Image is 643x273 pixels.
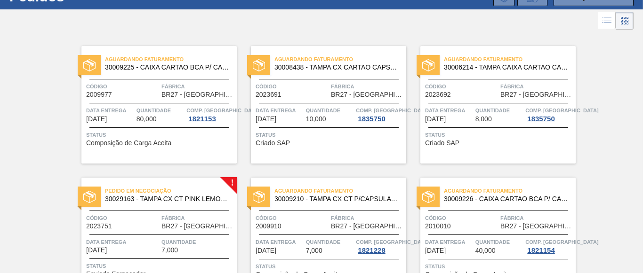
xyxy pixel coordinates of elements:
[256,130,404,140] span: Status
[306,247,322,254] span: 7,000
[86,130,234,140] span: Status
[256,140,290,147] span: Criado SAP
[237,46,406,164] a: statusAguardando Faturamento30008438 - TAMPA CX CARTAO CAPSULA SUN ZERO LMAOCódigo2023691FábricaB...
[444,64,568,71] span: 30006214 - TAMPA CAIXA CARTAO CAPSULA TONICA ZERO
[525,237,573,254] a: Comp. [GEOGRAPHIC_DATA]1821154
[425,116,446,123] span: 17/09/2025
[161,91,234,98] span: BR27 - Nova Minas
[356,115,387,123] div: 1835750
[475,247,496,254] span: 40,000
[356,237,429,247] span: Comp. Carga
[331,223,404,230] span: BR27 - Nova Minas
[274,55,406,64] span: Aguardando Faturamento
[356,247,387,254] div: 1821228
[256,91,281,98] span: 2023691
[444,55,576,64] span: Aguardando Faturamento
[256,106,304,115] span: Data entrega
[356,106,429,115] span: Comp. Carga
[306,106,354,115] span: Quantidade
[86,237,159,247] span: Data entrega
[425,140,459,147] span: Criado SAP
[256,247,276,254] span: 13/10/2025
[86,82,159,91] span: Código
[274,186,406,195] span: Aguardando Faturamento
[186,106,259,115] span: Comp. Carga
[425,213,498,223] span: Código
[525,115,556,123] div: 1835750
[306,237,354,247] span: Quantidade
[86,261,234,271] span: Status
[105,186,237,195] span: Pedido em Negociação
[422,59,434,71] img: status
[86,223,112,230] span: 2023751
[525,237,598,247] span: Comp. Carga
[186,115,217,123] div: 1821153
[86,213,159,223] span: Código
[616,12,634,30] div: Visão em Cards
[186,106,234,123] a: Comp. [GEOGRAPHIC_DATA]1821153
[425,91,451,98] span: 2023692
[331,91,404,98] span: BR27 - Nova Minas
[525,247,556,254] div: 1821154
[425,82,498,91] span: Código
[425,106,473,115] span: Data entrega
[256,116,276,123] span: 17/09/2025
[86,116,107,123] span: 08/09/2025
[86,140,171,147] span: Composição de Carga Aceita
[83,59,96,71] img: status
[356,237,404,254] a: Comp. [GEOGRAPHIC_DATA]1821228
[256,262,404,271] span: Status
[137,116,157,123] span: 80,000
[525,106,573,123] a: Comp. [GEOGRAPHIC_DATA]1835750
[86,106,134,115] span: Data entrega
[274,195,399,203] span: 30009210 - TAMPA CX CT P/CAPSULA SUCO DE UVA LIGHT
[274,64,399,71] span: 30008438 - TAMPA CX CARTAO CAPSULA SUN ZERO LMAO
[105,195,229,203] span: 30029163 - TAMPA CX CT PINK LEMONADE C GAS
[161,237,234,247] span: Quantidade
[306,116,326,123] span: 10,000
[425,247,446,254] span: 13/10/2025
[356,106,404,123] a: Comp. [GEOGRAPHIC_DATA]1835750
[256,237,304,247] span: Data entrega
[105,64,229,71] span: 30009225 - CAIXA CARTAO BCA P/ CAPSULA 1,2MM C10
[161,82,234,91] span: Fábrica
[425,237,473,247] span: Data entrega
[475,116,492,123] span: 8,000
[475,106,523,115] span: Quantidade
[500,82,573,91] span: Fábrica
[83,191,96,203] img: status
[406,46,576,164] a: statusAguardando Faturamento30006214 - TAMPA CAIXA CARTAO CAPSULA TONICA ZEROCódigo2023692Fábrica...
[256,82,329,91] span: Código
[475,237,523,247] span: Quantidade
[500,91,573,98] span: BR27 - Nova Minas
[444,186,576,195] span: Aguardando Faturamento
[161,213,234,223] span: Fábrica
[67,46,237,164] a: statusAguardando Faturamento30009225 - CAIXA CARTAO BCA P/ CAPSULA 1,2MM C10Código2009977FábricaB...
[253,59,265,71] img: status
[422,191,434,203] img: status
[161,223,234,230] span: BR27 - Nova Minas
[256,223,281,230] span: 2009910
[425,223,451,230] span: 2010010
[500,213,573,223] span: Fábrica
[86,247,107,254] span: 03/10/2025
[500,223,573,230] span: BR27 - Nova Minas
[256,213,329,223] span: Código
[598,12,616,30] div: Visão em Lista
[425,262,573,271] span: Status
[331,82,404,91] span: Fábrica
[425,130,573,140] span: Status
[525,106,598,115] span: Comp. Carga
[161,247,178,254] span: 7,000
[86,91,112,98] span: 2009977
[331,213,404,223] span: Fábrica
[105,55,237,64] span: Aguardando Faturamento
[137,106,185,115] span: Quantidade
[253,191,265,203] img: status
[444,195,568,203] span: 30009226 - CAIXA CARTAO BCA P/ CAPSULA 1,0MM C10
